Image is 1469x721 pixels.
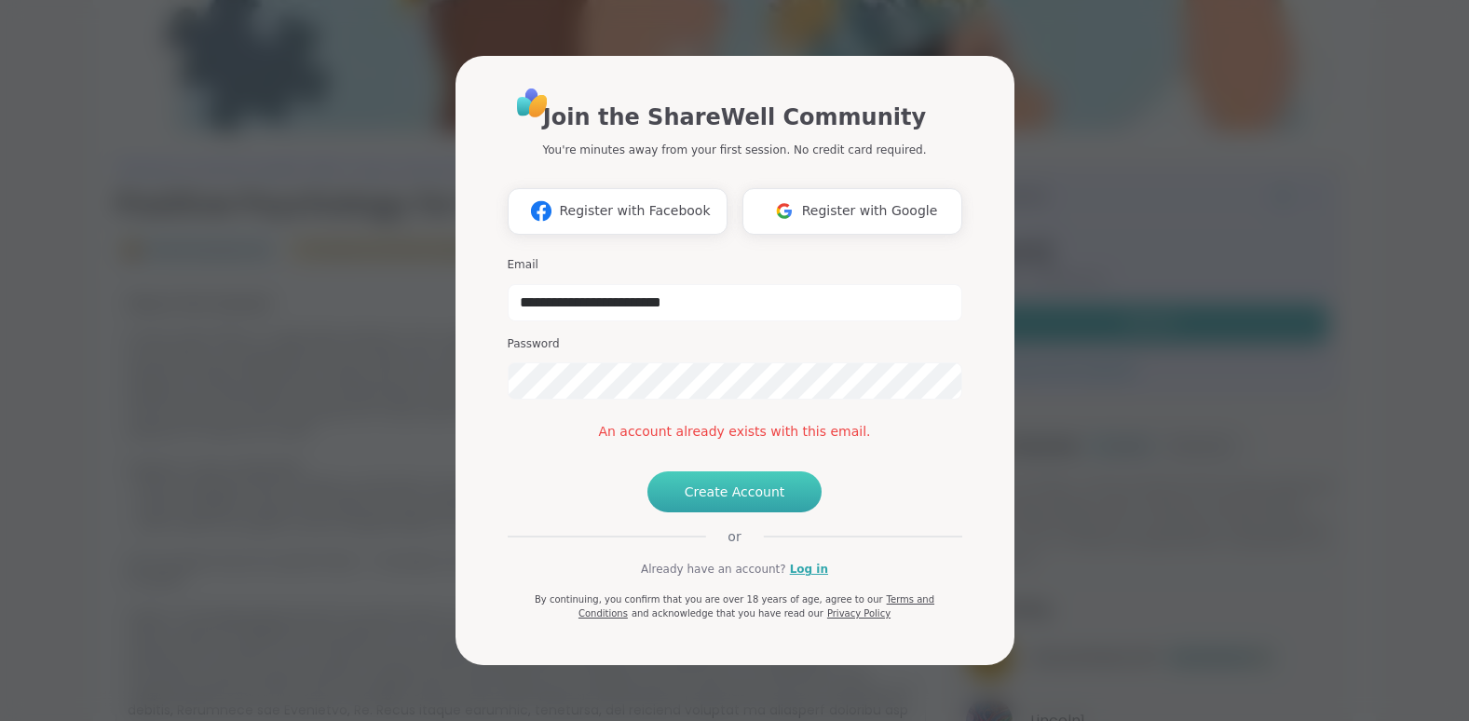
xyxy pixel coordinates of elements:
p: You're minutes away from your first session. No credit card required. [543,142,927,158]
button: Register with Google [742,188,962,235]
span: Already have an account? [641,561,786,578]
span: Register with Facebook [559,201,710,221]
button: Create Account [647,471,823,512]
span: and acknowledge that you have read our [632,608,823,619]
div: An account already exists with this email. [508,422,962,442]
button: Register with Facebook [508,188,728,235]
span: or [705,527,763,546]
a: Privacy Policy [827,608,891,619]
span: Create Account [685,483,785,501]
img: ShareWell Logomark [767,194,802,228]
h1: Join the ShareWell Community [543,101,926,134]
img: ShareWell Logomark [524,194,559,228]
img: ShareWell Logo [511,82,553,124]
span: Register with Google [802,201,938,221]
h3: Password [508,336,962,352]
a: Log in [790,561,828,578]
span: By continuing, you confirm that you are over 18 years of age, agree to our [535,594,883,605]
h3: Email [508,257,962,273]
